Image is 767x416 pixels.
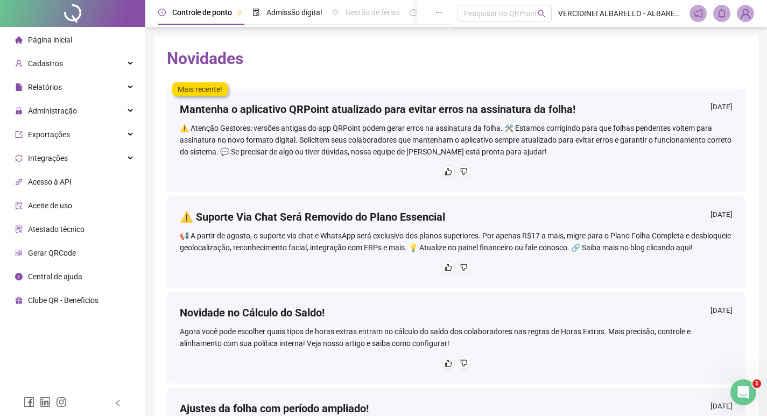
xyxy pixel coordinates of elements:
h4: ⚠️ Suporte Via Chat Será Removido do Plano Essencial [180,209,445,224]
span: dashboard [410,9,417,16]
span: dislike [460,264,468,271]
span: Cadastros [28,59,63,68]
span: dislike [460,359,468,367]
span: bell [717,9,727,18]
span: Aceite de uso [28,201,72,210]
span: facebook [24,397,34,407]
div: [DATE] [710,102,733,115]
div: 📢 A partir de agosto, o suporte via chat e WhatsApp será exclusivo dos planos superiores. Por ape... [180,230,733,253]
span: like [445,168,452,175]
div: Agora você pode escolher quais tipos de horas extras entram no cálculo do saldo dos colaboradores... [180,326,733,349]
span: lock [15,107,23,115]
span: audit [15,202,23,209]
div: ⚠️ Atenção Gestores: versões antigas do app QRPoint podem gerar erros na assinatura da folha. 🛠️ ... [180,122,733,158]
span: Controle de ponto [172,8,232,17]
span: export [15,131,23,138]
h2: Novidades [167,48,745,69]
span: dislike [460,168,468,175]
span: notification [693,9,703,18]
span: Admissão digital [266,8,322,17]
span: Relatórios [28,83,62,91]
span: Gestão de férias [346,8,400,17]
span: pushpin [236,10,243,16]
span: file [15,83,23,91]
span: Acesso à API [28,178,72,186]
iframe: Intercom live chat [730,379,756,405]
span: qrcode [15,249,23,257]
span: solution [15,225,23,233]
h4: Ajustes da folha com período ampliado! [180,401,369,416]
span: like [445,264,452,271]
span: file-done [252,9,260,16]
span: linkedin [40,397,51,407]
span: home [15,36,23,44]
span: Atestado técnico [28,225,85,234]
span: like [445,359,452,367]
span: Administração [28,107,77,115]
span: ellipsis [435,9,442,16]
span: Central de ajuda [28,272,82,281]
label: Mais recente! [172,82,228,96]
span: instagram [56,397,67,407]
span: left [114,399,122,407]
div: [DATE] [710,401,733,414]
h4: Novidade no Cálculo do Saldo! [180,305,325,320]
span: Clube QR - Beneficios [28,296,98,305]
img: 86290 [737,5,754,22]
span: Gerar QRCode [28,249,76,257]
span: 1 [752,379,761,388]
span: sync [15,154,23,162]
span: Integrações [28,154,68,163]
span: Exportações [28,130,70,139]
div: [DATE] [710,305,733,319]
span: api [15,178,23,186]
div: [DATE] [710,209,733,223]
span: info-circle [15,273,23,280]
span: sun [332,9,339,16]
span: user-add [15,60,23,67]
span: clock-circle [158,9,166,16]
span: VERCIDINEI ALBARELLO - ALBARELLO COMERCIO DE COMBUSTIVEIS LTDA [558,8,683,19]
span: Página inicial [28,36,72,44]
span: gift [15,297,23,304]
span: search [538,10,546,18]
h4: Mantenha o aplicativo QRPoint atualizado para evitar erros na assinatura da folha! [180,102,575,117]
